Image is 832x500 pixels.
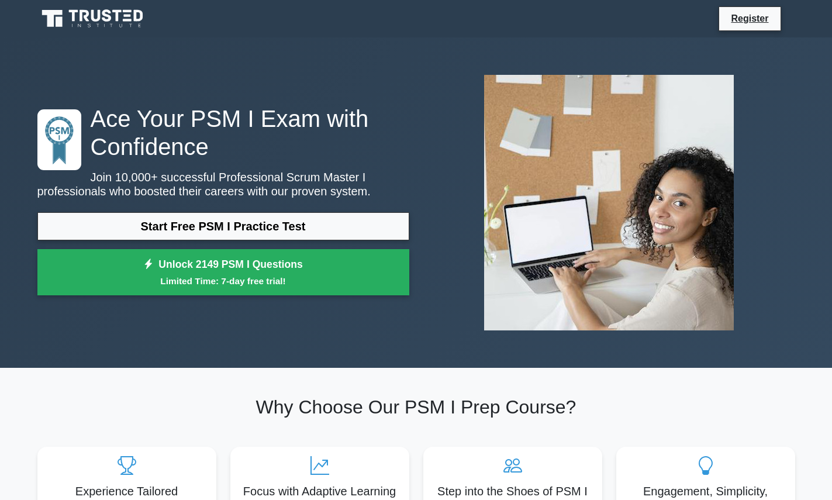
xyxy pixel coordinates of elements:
[37,105,409,161] h1: Ace Your PSM I Exam with Confidence
[37,170,409,198] p: Join 10,000+ successful Professional Scrum Master I professionals who boosted their careers with ...
[37,249,409,296] a: Unlock 2149 PSM I QuestionsLimited Time: 7-day free trial!
[724,11,775,26] a: Register
[52,274,395,288] small: Limited Time: 7-day free trial!
[37,212,409,240] a: Start Free PSM I Practice Test
[240,484,400,498] h5: Focus with Adaptive Learning
[37,396,795,418] h2: Why Choose Our PSM I Prep Course?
